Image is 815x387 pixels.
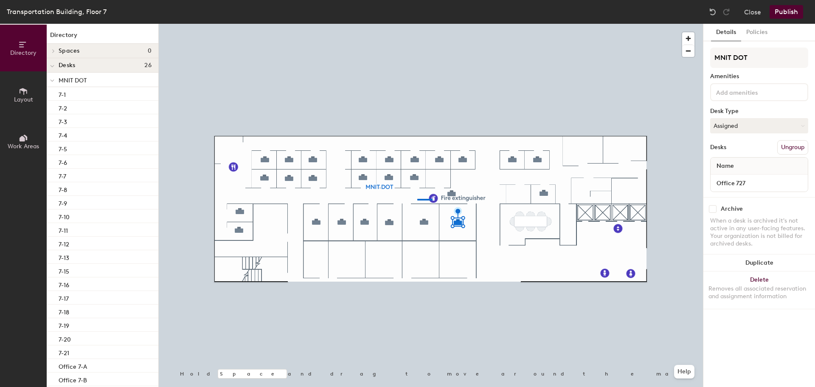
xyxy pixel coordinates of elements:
span: Directory [10,49,37,56]
p: 7-12 [59,238,69,248]
span: 0 [148,48,152,54]
p: 7-15 [59,266,69,275]
h1: Directory [47,31,158,44]
p: Office 7-A [59,361,87,370]
button: Ungroup [777,140,808,155]
span: 26 [144,62,152,69]
span: Name [712,158,738,174]
div: Transportation Building, Floor 7 [7,6,107,17]
p: Office 7-B [59,374,87,384]
div: Archive [721,206,743,212]
p: 7-7 [59,170,66,180]
p: 7-19 [59,320,69,330]
p: 7-4 [59,130,67,139]
img: Redo [722,8,731,16]
button: Close [744,5,761,19]
button: Details [711,24,741,41]
span: MNIT DOT [59,77,87,84]
p: 7-9 [59,198,67,207]
p: 7-3 [59,116,67,126]
p: 7-13 [59,252,69,262]
div: Desks [710,144,726,151]
p: 7-10 [59,211,70,221]
button: Help [674,365,694,379]
p: 7-18 [59,306,69,316]
button: Assigned [710,118,808,133]
p: 7-8 [59,184,67,194]
span: Work Areas [8,143,39,150]
div: Desk Type [710,108,808,115]
button: Duplicate [703,254,815,271]
button: DeleteRemoves all associated reservation and assignment information [703,271,815,309]
button: Policies [741,24,773,41]
span: Desks [59,62,75,69]
span: Layout [14,96,33,103]
input: Add amenities [714,87,791,97]
span: Spaces [59,48,80,54]
div: When a desk is archived it's not active in any user-facing features. Your organization is not bil... [710,217,808,248]
p: 7-6 [59,157,67,167]
input: Unnamed desk [712,177,806,189]
p: 7-21 [59,347,69,357]
img: Undo [708,8,717,16]
p: 7-2 [59,102,67,112]
div: Amenities [710,73,808,80]
p: 7-20 [59,333,71,343]
p: 7-1 [59,89,66,99]
p: 7-11 [59,225,68,234]
div: Removes all associated reservation and assignment information [708,285,810,300]
button: Publish [770,5,803,19]
p: 7-17 [59,293,69,302]
p: 7-5 [59,143,67,153]
p: 7-16 [59,279,69,289]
